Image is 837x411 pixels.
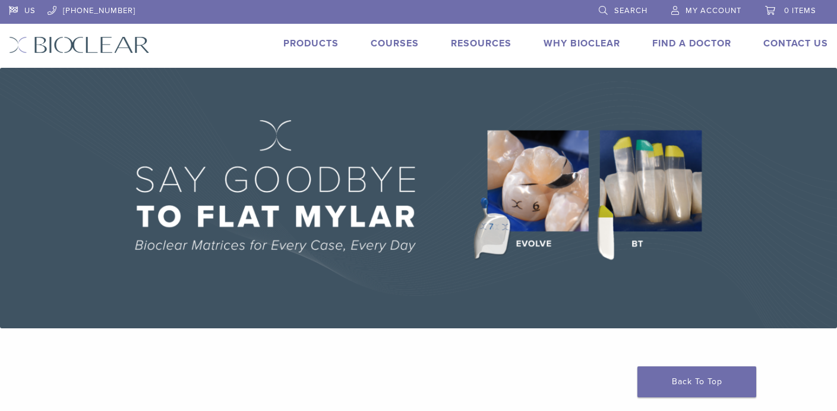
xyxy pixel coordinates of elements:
[451,37,511,49] a: Resources
[544,37,620,49] a: Why Bioclear
[283,37,339,49] a: Products
[652,37,731,49] a: Find A Doctor
[763,37,828,49] a: Contact Us
[9,36,150,54] img: Bioclear
[686,6,741,15] span: My Account
[637,366,756,397] a: Back To Top
[371,37,419,49] a: Courses
[784,6,816,15] span: 0 items
[614,6,648,15] span: Search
